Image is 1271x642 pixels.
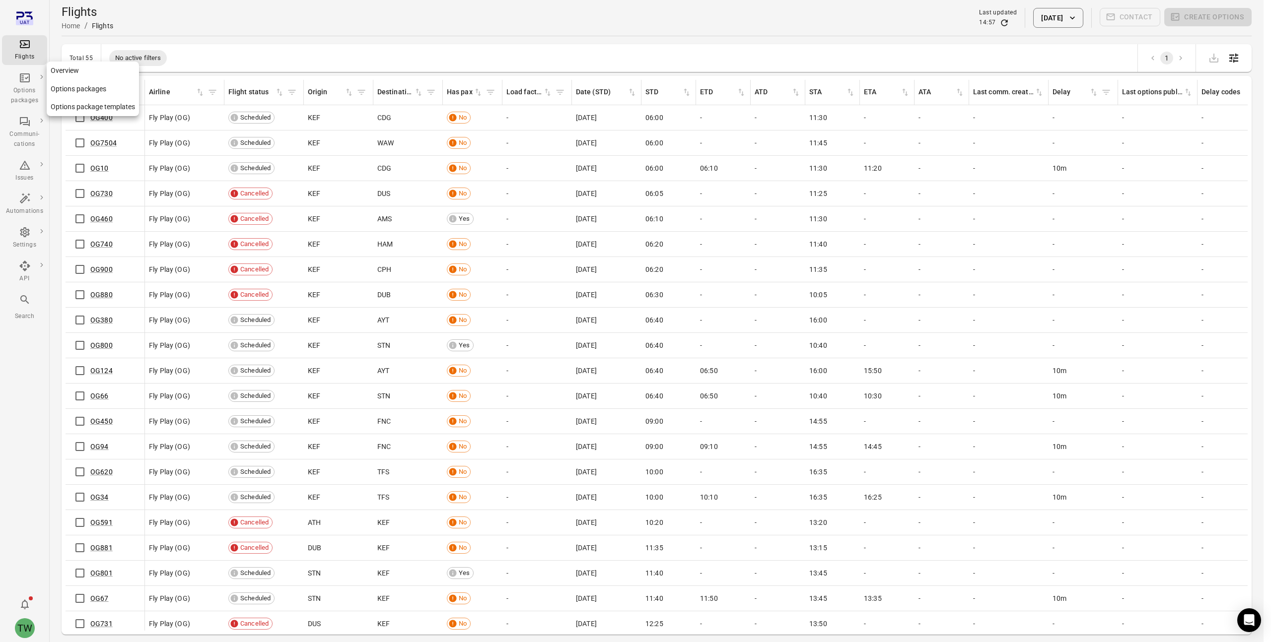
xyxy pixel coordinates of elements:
span: No [455,138,470,148]
div: - [755,340,801,350]
span: Scheduled [237,315,274,325]
div: - [864,113,911,123]
span: Filter by has pax [483,85,498,100]
div: - [864,315,911,325]
div: - [918,315,965,325]
div: - [506,239,568,249]
div: Date (STD) [576,87,627,98]
button: Filter by delay [1099,85,1114,100]
span: 11:40 [809,239,827,249]
button: Filter by airline [205,85,220,100]
div: - [755,189,801,198]
div: Last comm. created [973,87,1034,98]
div: - [506,214,568,224]
span: Fly Play (OG) [149,214,190,224]
a: OG740 [90,240,113,248]
span: Fly Play (OG) [149,315,190,325]
div: - [1122,163,1194,173]
span: 06:50 [700,366,718,376]
div: - [700,189,747,198]
div: - [1122,214,1194,224]
div: - [1122,366,1194,376]
div: - [918,366,965,376]
span: Fly Play (OG) [149,391,190,401]
button: Refresh data [999,18,1009,28]
div: - [918,340,965,350]
div: - [973,239,1045,249]
div: Sort by date (STD) in ascending order [576,87,637,98]
div: Airline [149,87,195,98]
span: 16:00 [809,366,827,376]
div: Load factor [506,87,543,98]
a: OG124 [90,367,113,375]
span: CPH [377,264,391,274]
span: Yes [455,340,473,350]
div: Search [6,312,43,321]
div: - [755,113,801,123]
div: Sort by STA in ascending order [809,87,855,98]
div: - [1122,264,1194,274]
span: Yes [455,214,473,224]
div: - [1053,340,1114,350]
div: - [1201,264,1263,274]
span: 11:45 [809,138,827,148]
span: [DATE] [576,366,597,376]
span: 10:40 [809,340,827,350]
div: - [755,290,801,300]
div: - [1122,113,1194,123]
a: OG730 [90,190,113,197]
div: - [918,113,965,123]
div: Sort by destination in ascending order [377,87,424,98]
span: [DATE] [576,315,597,325]
div: - [700,113,747,123]
a: OG620 [90,468,113,476]
div: Flights [92,21,113,31]
span: KEF [308,264,320,274]
div: - [755,315,801,325]
div: - [1053,138,1114,148]
div: Sort by last communication created in ascending order [973,87,1044,98]
a: OG731 [90,620,113,628]
span: Fly Play (OG) [149,138,190,148]
div: - [1053,239,1114,249]
span: Fly Play (OG) [149,239,190,249]
div: - [1122,290,1194,300]
div: - [506,264,568,274]
div: - [1201,315,1263,325]
div: - [1201,138,1263,148]
div: Sort by ETD in ascending order [700,87,746,98]
span: 11:20 [864,163,882,173]
span: Cancelled [237,290,272,300]
span: HAM [377,239,393,249]
div: - [864,340,911,350]
span: 11:30 [809,113,827,123]
div: ATA [918,87,955,98]
div: - [700,264,747,274]
div: - [918,264,965,274]
span: KEF [308,163,320,173]
div: - [864,189,911,198]
span: 11:25 [809,189,827,198]
span: [DATE] [576,290,597,300]
span: [DATE] [576,264,597,274]
div: - [864,239,911,249]
div: Sort by flight status in ascending order [228,87,284,98]
button: Tony Wang [11,614,39,642]
div: - [1053,189,1114,198]
a: OG10 [90,164,109,172]
span: 06:00 [645,138,663,148]
span: No active filters [109,53,167,63]
span: KEF [308,189,320,198]
span: STN [377,391,390,401]
div: - [1053,290,1114,300]
div: - [755,214,801,224]
div: ETD [700,87,736,98]
div: Sort by ATA in ascending order [918,87,965,98]
span: 11:30 [809,214,827,224]
a: OG801 [90,569,113,577]
button: Notifications [15,594,35,614]
span: CDG [377,163,391,173]
div: Communi-cations [6,129,43,149]
button: Filter by destination [424,85,438,100]
div: Open Intercom Messenger [1237,608,1261,632]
